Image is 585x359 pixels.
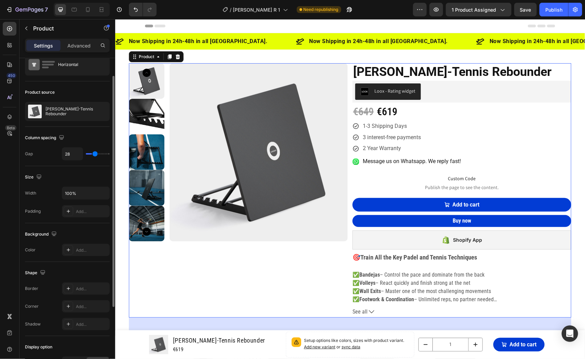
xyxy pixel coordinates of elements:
[226,325,245,330] span: sync data
[220,325,245,330] span: or
[67,42,91,49] p: Advanced
[25,173,43,182] div: Size
[76,286,108,292] div: Add...
[248,102,292,112] p: 1-3 Shipping Days
[58,57,100,72] div: Horizontal
[76,247,108,253] div: Add...
[520,7,531,13] span: Save
[237,179,456,192] button: Add to cart
[25,321,41,327] div: Shadow
[76,321,108,328] div: Add...
[304,6,338,13] span: Need republishing
[25,190,36,196] div: Width
[25,344,52,350] div: Display option
[189,318,293,331] p: Setup options like colors, sizes with product variant.
[240,64,306,81] button: Loox - Rating widget
[245,235,362,242] strong: Train All the Key Padel and Tennis Techniques
[62,187,109,199] input: Auto
[129,3,157,16] div: Undo/Redo
[562,325,578,342] div: Open Intercom Messenger
[57,326,150,334] div: €619
[233,6,280,13] span: [PERSON_NAME] R 1
[378,319,429,332] button: Add to cart
[237,196,456,208] button: Buy now
[446,3,511,16] button: 1 product assigned
[230,6,232,13] span: /
[45,5,48,14] p: 7
[304,319,317,332] button: decrement
[237,235,362,242] h3: 🎯
[27,50,36,58] button: Carousel Back Arrow
[452,6,496,13] span: 1 product assigned
[25,151,33,157] div: Gap
[76,209,108,215] div: Add...
[76,304,108,310] div: Add...
[248,139,346,145] a: Message us on Whatsapp. We reply fast!
[354,319,367,332] button: increment
[57,317,150,326] h1: [PERSON_NAME]-Tennis Rebounder
[244,261,260,267] strong: Volleys
[25,303,39,309] div: Corner
[3,3,51,16] button: 7
[237,165,456,172] span: Publish the page to see the content.
[6,73,16,78] div: 450
[244,269,266,275] strong: Wall Exits
[338,217,367,225] div: Shopify App
[261,85,283,100] div: €619
[25,89,55,95] div: Product source
[317,319,354,332] input: quantity
[248,124,286,134] p: 2 Year Warranty
[245,68,254,77] img: loox.png
[395,323,422,328] div: Add to cart
[28,105,42,118] img: product feature img
[25,247,36,253] div: Color
[34,42,53,49] p: Settings
[237,85,259,100] div: €649
[115,19,585,359] iframe: Design area
[237,44,456,62] h2: [PERSON_NAME]-Tennis Rebounder
[189,325,220,330] span: Add new variant
[514,3,537,16] button: Save
[540,3,568,16] button: Publish
[45,107,107,116] p: [PERSON_NAME]-Tennis Rebounder
[237,289,252,297] span: See all
[237,139,244,146] img: gempages_504970158289191815-39e76f77-3639-42c8-8114-3916bca580d7.webp
[25,285,38,292] div: Border
[25,230,58,239] div: Background
[237,289,456,297] button: See all
[374,19,513,25] strong: Now Shipping in 24h-48h in all [GEOGRAPHIC_DATA].
[62,148,83,160] input: Auto
[545,6,562,13] div: Publish
[244,252,265,259] strong: Bandejas
[259,68,300,76] div: Loox - Rating widget
[25,133,66,143] div: Column spacing
[337,183,364,188] div: Add to cart
[244,277,299,283] strong: Footwork & Coordination
[27,209,36,217] button: Carousel Next Arrow
[237,252,378,292] p: ✅ – Control the pace and dominate from the back ✅ – React quickly and finish strong at the net ✅ ...
[25,208,41,214] div: Padding
[22,35,40,41] div: Product
[248,114,306,123] p: 3 interest-free payments
[5,125,16,131] div: Beta
[237,155,456,163] span: Custom Code
[25,268,47,278] div: Shape
[33,24,91,32] p: Product
[337,198,356,206] div: Buy now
